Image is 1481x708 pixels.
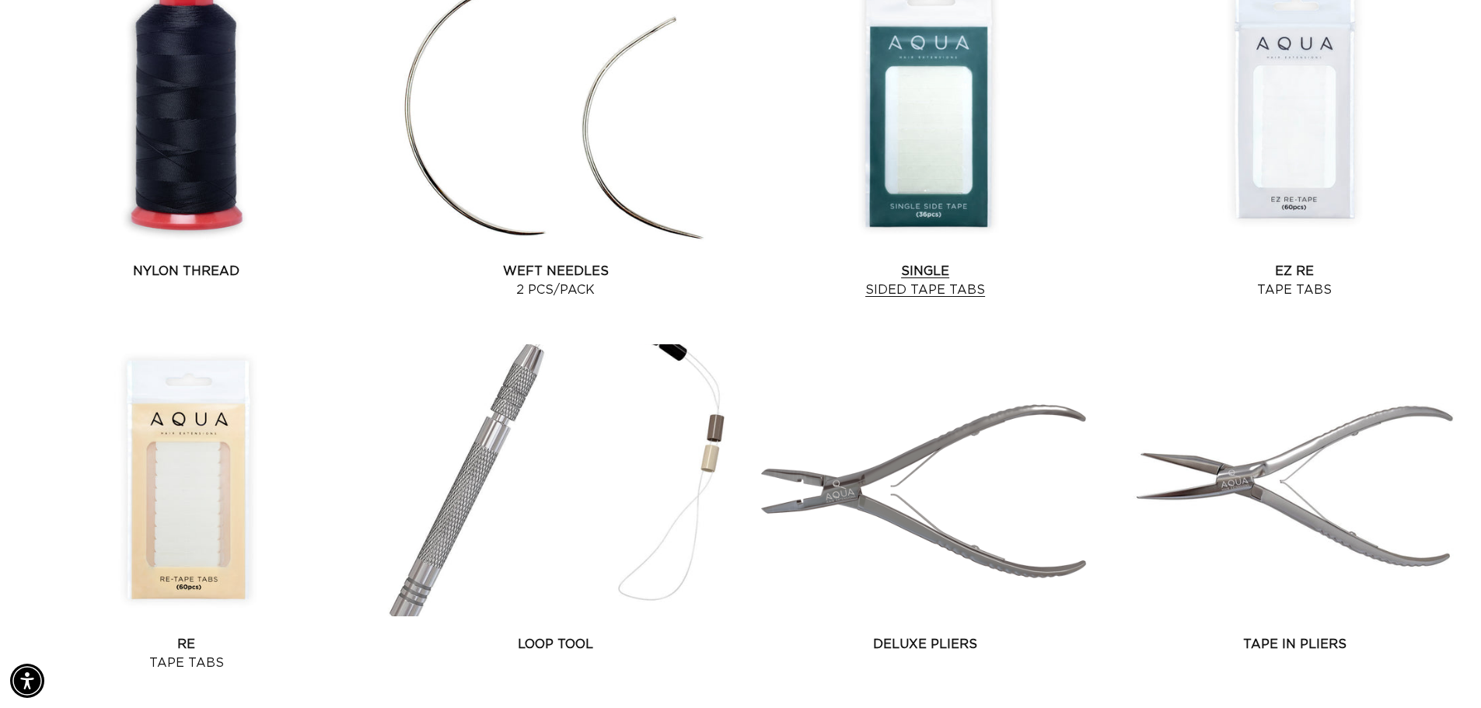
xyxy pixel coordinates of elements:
[377,635,734,654] a: Loop Tool
[377,262,734,299] a: Weft Needles 2 pcs/pack
[747,635,1104,654] a: Deluxe Pliers
[1116,635,1473,654] a: Tape In Pliers
[8,262,365,281] a: Nylon Thread
[10,664,44,698] div: Accessibility Menu
[747,262,1104,299] a: Single Sided Tape Tabs
[8,635,365,672] a: Re Tape Tabs
[1116,262,1473,299] a: EZ Re Tape Tabs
